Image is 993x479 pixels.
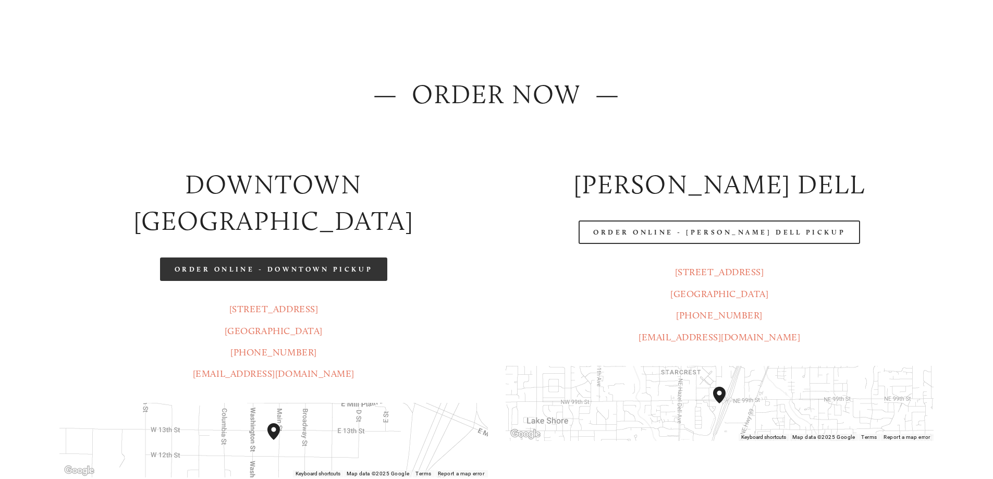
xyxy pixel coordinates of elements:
h2: — ORDER NOW — [59,76,933,113]
a: Open this area in Google Maps (opens a new window) [508,427,543,441]
a: [STREET_ADDRESS] [675,266,764,278]
a: [PHONE_NUMBER] [676,310,763,321]
a: [GEOGRAPHIC_DATA] [670,288,768,300]
a: Terms [861,434,877,440]
a: Order Online - Downtown pickup [160,257,388,281]
img: Google [508,427,543,441]
a: Report a map error [884,434,930,440]
a: Report a map error [438,471,485,476]
a: Order Online - [PERSON_NAME] Dell Pickup [579,220,860,244]
a: [STREET_ADDRESS] [229,303,318,315]
span: Map data ©2025 Google [347,471,409,476]
div: Amaro's Table 816 Northeast 98th Circle Vancouver, WA, 98665, United States [713,387,738,420]
button: Keyboard shortcuts [741,434,786,441]
a: [PHONE_NUMBER] [230,347,317,358]
img: Google [62,464,96,477]
a: [EMAIL_ADDRESS][DOMAIN_NAME] [193,368,354,379]
span: Map data ©2025 Google [792,434,855,440]
a: Terms [415,471,432,476]
h2: [PERSON_NAME] DELL [506,166,934,203]
h2: Downtown [GEOGRAPHIC_DATA] [59,166,487,240]
button: Keyboard shortcuts [296,470,340,477]
a: [GEOGRAPHIC_DATA] [225,325,323,337]
a: [EMAIL_ADDRESS][DOMAIN_NAME] [639,331,800,343]
div: Amaro's Table 1220 Main Street vancouver, United States [267,423,292,457]
a: Open this area in Google Maps (opens a new window) [62,464,96,477]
